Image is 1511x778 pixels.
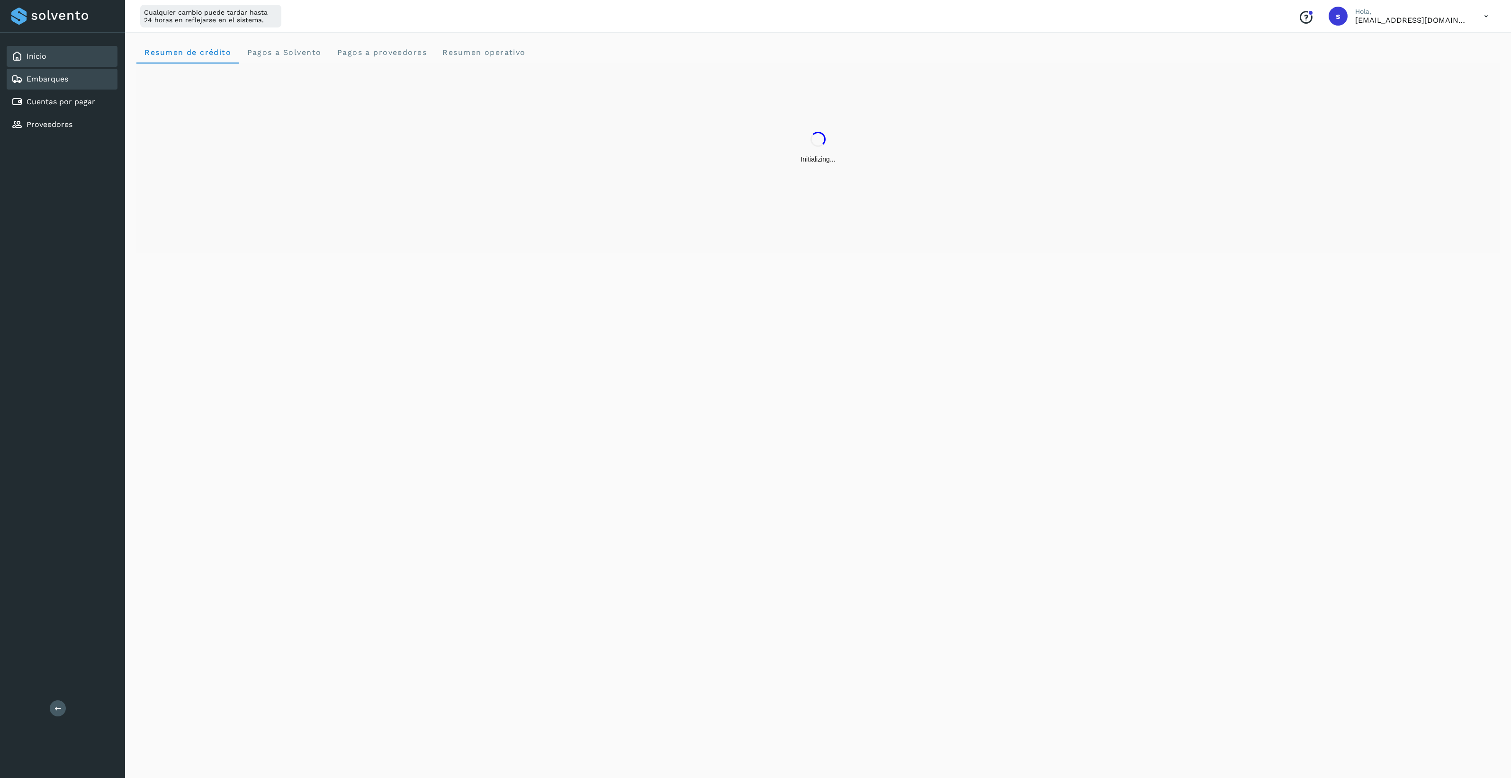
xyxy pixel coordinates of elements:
[1355,16,1469,25] p: smedina@niagarawater.com
[144,48,231,57] span: Resumen de crédito
[27,74,68,83] a: Embarques
[27,52,46,61] a: Inicio
[336,48,427,57] span: Pagos a proveedores
[442,48,526,57] span: Resumen operativo
[27,97,95,106] a: Cuentas por pagar
[7,114,117,135] div: Proveedores
[7,46,117,67] div: Inicio
[246,48,321,57] span: Pagos a Solvento
[1355,8,1469,16] p: Hola,
[140,5,281,27] div: Cualquier cambio puede tardar hasta 24 horas en reflejarse en el sistema.
[7,69,117,90] div: Embarques
[7,91,117,112] div: Cuentas por pagar
[27,120,72,129] a: Proveedores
